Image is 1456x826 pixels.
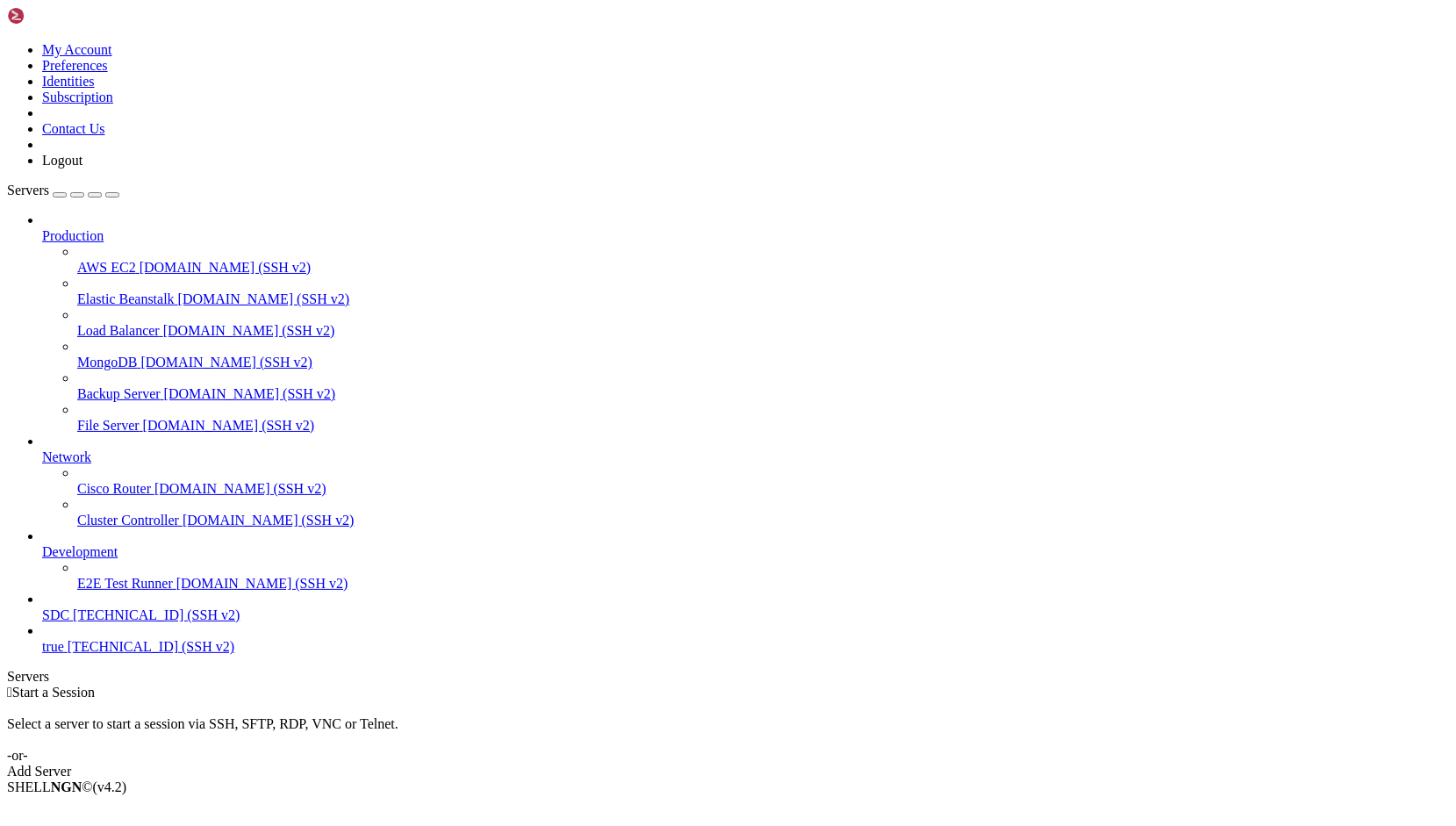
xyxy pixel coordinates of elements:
[42,121,105,136] a: Contact Us
[77,244,1449,276] li: AWS EC2 [DOMAIN_NAME] (SSH v2)
[178,291,350,306] span: [DOMAIN_NAME] (SSH v2)
[140,355,312,370] span: [DOMAIN_NAME] (SSH v2)
[77,418,140,433] span: File Server
[42,607,1449,623] a: SDC [TECHNICAL_ID] (SSH v2)
[42,623,1449,655] li: true [TECHNICAL_ID] (SSH v2)
[77,339,1449,370] li: MongoDB [DOMAIN_NAME] (SSH v2)
[77,513,1449,528] a: Cluster Controller [DOMAIN_NAME] (SSH v2)
[77,355,1449,370] a: MongoDB [DOMAIN_NAME] (SSH v2)
[176,576,348,591] span: [DOMAIN_NAME] (SSH v2)
[42,212,1449,434] li: Production
[7,764,1449,779] div: Add Server
[77,465,1449,497] li: Cisco Router [DOMAIN_NAME] (SSH v2)
[140,260,312,275] span: [DOMAIN_NAME] (SSH v2)
[7,183,49,198] span: Servers
[12,685,95,700] span: Start a Session
[7,685,12,700] span: 
[183,513,355,528] span: [DOMAIN_NAME] (SSH v2)
[163,323,335,338] span: [DOMAIN_NAME] (SSH v2)
[42,449,1449,465] a: Network
[77,260,136,275] span: AWS EC2
[77,513,179,528] span: Cluster Controller
[42,90,113,104] a: Subscription
[77,291,175,306] span: Elastic Beanstalk
[42,74,95,89] a: Identities
[42,58,108,73] a: Preferences
[42,639,64,654] span: true
[42,228,1449,244] a: Production
[42,528,1449,592] li: Development
[77,386,1449,402] a: Backup Server [DOMAIN_NAME] (SSH v2)
[77,576,1449,592] a: E2E Test Runner [DOMAIN_NAME] (SSH v2)
[77,276,1449,307] li: Elastic Beanstalk [DOMAIN_NAME] (SSH v2)
[42,639,1449,655] a: true [TECHNICAL_ID] (SSH v2)
[77,260,1449,276] a: AWS EC2 [DOMAIN_NAME] (SSH v2)
[42,449,91,464] span: Network
[7,183,119,198] a: Servers
[77,370,1449,402] li: Backup Server [DOMAIN_NAME] (SSH v2)
[77,386,161,401] span: Backup Server
[73,607,240,622] span: [TECHNICAL_ID] (SSH v2)
[42,228,104,243] span: Production
[7,7,108,25] img: Shellngn
[77,355,137,370] span: MongoDB
[77,481,1449,497] a: Cisco Router [DOMAIN_NAME] (SSH v2)
[7,700,1449,764] div: Select a server to start a session via SSH, SFTP, RDP, VNC or Telnet. -or-
[7,779,126,794] span: SHELL ©
[164,386,336,401] span: [DOMAIN_NAME] (SSH v2)
[77,576,173,591] span: E2E Test Runner
[42,153,82,168] a: Logout
[7,669,1449,685] div: Servers
[77,402,1449,434] li: File Server [DOMAIN_NAME] (SSH v2)
[143,418,315,433] span: [DOMAIN_NAME] (SSH v2)
[77,497,1449,528] li: Cluster Controller [DOMAIN_NAME] (SSH v2)
[42,434,1449,528] li: Network
[42,42,112,57] a: My Account
[77,481,151,496] span: Cisco Router
[77,307,1449,339] li: Load Balancer [DOMAIN_NAME] (SSH v2)
[154,481,326,496] span: [DOMAIN_NAME] (SSH v2)
[77,560,1449,592] li: E2E Test Runner [DOMAIN_NAME] (SSH v2)
[77,418,1449,434] a: File Server [DOMAIN_NAME] (SSH v2)
[68,639,234,654] span: [TECHNICAL_ID] (SSH v2)
[42,544,118,559] span: Development
[51,779,82,794] b: NGN
[77,291,1449,307] a: Elastic Beanstalk [DOMAIN_NAME] (SSH v2)
[93,779,127,794] span: 4.2.0
[42,544,1449,560] a: Development
[77,323,160,338] span: Load Balancer
[42,607,69,622] span: SDC
[42,592,1449,623] li: SDC [TECHNICAL_ID] (SSH v2)
[77,323,1449,339] a: Load Balancer [DOMAIN_NAME] (SSH v2)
